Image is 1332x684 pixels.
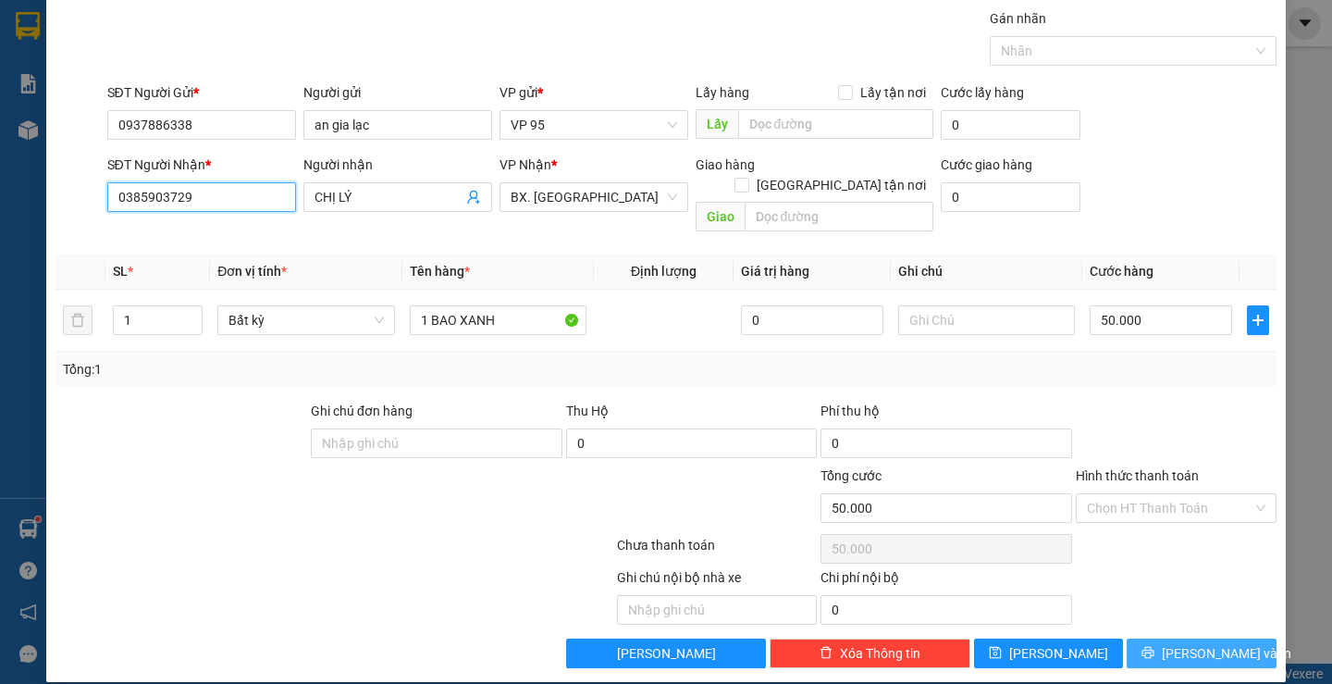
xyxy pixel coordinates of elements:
label: Hình thức thanh toán [1076,468,1199,483]
label: Cước giao hàng [941,157,1032,172]
th: Ghi chú [891,254,1082,290]
div: Chi phí nội bộ [820,567,1072,595]
input: Cước lấy hàng [941,110,1080,140]
button: plus [1247,305,1269,335]
button: printer[PERSON_NAME] và In [1127,639,1276,668]
span: Bất kỳ [228,306,383,334]
input: Dọc đường [745,202,933,231]
div: Tổng: 1 [63,359,515,379]
label: Ghi chú đơn hàng [311,404,413,418]
span: VP Nhận [499,157,551,172]
label: Cước lấy hàng [941,85,1024,100]
input: Cước giao hàng [941,182,1080,212]
span: Tổng cước [820,468,882,483]
span: save [989,646,1002,661]
button: delete [63,305,92,335]
div: Phí thu hộ [820,401,1072,429]
div: SĐT Người Gửi [107,82,296,103]
span: Thu Hộ [566,404,609,418]
span: printer [1141,646,1154,661]
span: user-add [466,190,481,205]
span: Đơn vị tính [217,264,287,279]
input: Ghi chú đơn hàng [311,429,562,458]
span: [PERSON_NAME] [1009,643,1108,664]
button: deleteXóa Thông tin [770,639,970,668]
div: Người gửi [303,82,492,103]
div: Chưa thanh toán [615,535,820,567]
span: [GEOGRAPHIC_DATA] tận nơi [749,175,933,195]
div: VP gửi [499,82,688,103]
span: SL [113,264,128,279]
span: Tên hàng [410,264,470,279]
span: Giao hàng [696,157,755,172]
span: Giao [696,202,745,231]
span: Lấy [696,109,738,139]
input: 0 [741,305,883,335]
span: Cước hàng [1090,264,1153,279]
span: BX. Ninh Sơn [511,183,677,211]
span: [PERSON_NAME] và In [1162,643,1291,664]
button: [PERSON_NAME] [566,639,767,668]
span: Lấy tận nơi [853,82,933,103]
span: VP 95 [511,111,677,139]
span: Lấy hàng [696,85,749,100]
span: [PERSON_NAME] [617,643,716,664]
span: Giá trị hàng [741,264,809,279]
input: VD: Bàn, Ghế [410,305,586,335]
input: Nhập ghi chú [617,595,818,625]
input: Ghi Chú [898,305,1075,335]
div: Ghi chú nội bộ nhà xe [617,567,818,595]
span: Định lượng [631,264,697,279]
label: Gán nhãn [990,11,1046,26]
div: Người nhận [303,155,492,175]
b: An Anh Limousine [23,119,102,206]
b: Biên nhận gởi hàng hóa [119,27,178,178]
span: plus [1248,313,1268,328]
span: Xóa Thông tin [840,643,920,664]
input: Dọc đường [738,109,933,139]
div: SĐT Người Nhận [107,155,296,175]
span: delete [820,646,832,661]
button: save[PERSON_NAME] [974,639,1123,668]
